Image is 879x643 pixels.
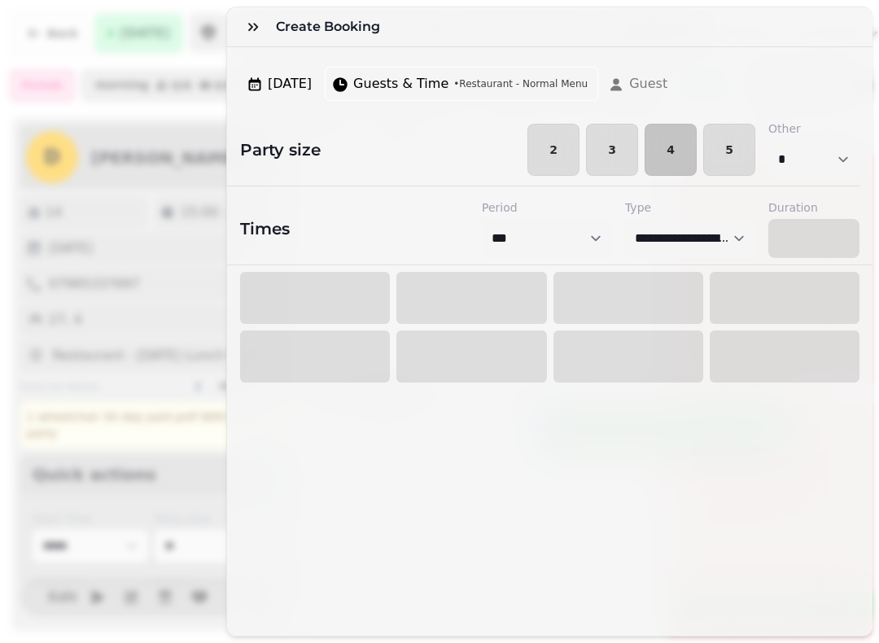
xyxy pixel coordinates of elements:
[541,144,566,155] span: 2
[453,77,588,90] span: • Restaurant - Normal Menu
[276,17,387,37] h3: Create Booking
[527,124,579,176] button: 2
[586,124,638,176] button: 3
[353,74,448,94] span: Guests & Time
[625,199,755,216] label: Type
[268,74,312,94] span: [DATE]
[703,124,755,176] button: 5
[227,138,321,161] h2: Party size
[240,217,290,240] h2: Times
[482,199,612,216] label: Period
[717,144,741,155] span: 5
[768,199,859,216] label: Duration
[658,144,683,155] span: 4
[600,144,624,155] span: 3
[645,124,697,176] button: 4
[629,74,667,94] span: Guest
[768,120,859,137] label: Other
